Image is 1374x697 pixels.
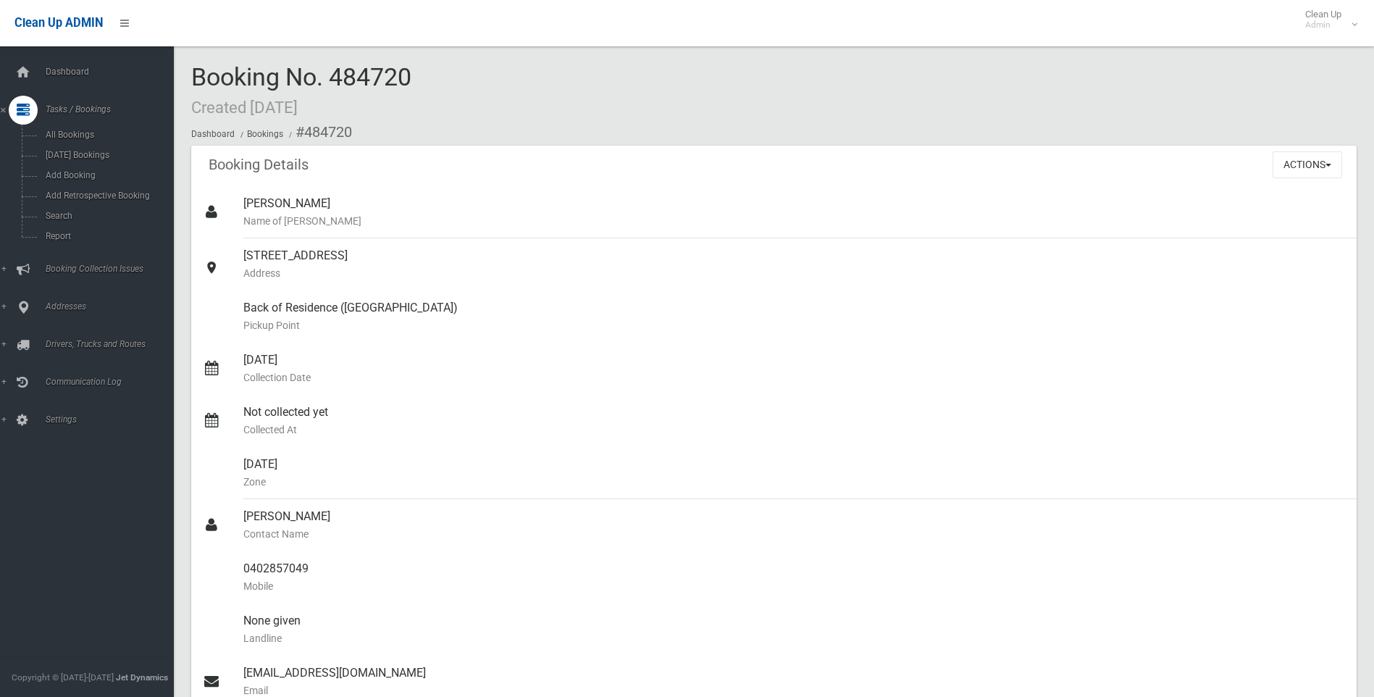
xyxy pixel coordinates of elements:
[243,421,1345,438] small: Collected At
[243,212,1345,230] small: Name of [PERSON_NAME]
[12,672,114,683] span: Copyright © [DATE]-[DATE]
[247,129,283,139] a: Bookings
[243,317,1345,334] small: Pickup Point
[41,211,172,221] span: Search
[243,343,1345,395] div: [DATE]
[1298,9,1356,30] span: Clean Up
[243,577,1345,595] small: Mobile
[243,238,1345,291] div: [STREET_ADDRESS]
[41,339,185,349] span: Drivers, Trucks and Routes
[41,377,185,387] span: Communication Log
[243,291,1345,343] div: Back of Residence ([GEOGRAPHIC_DATA])
[243,525,1345,543] small: Contact Name
[285,119,352,146] li: #484720
[41,301,185,312] span: Addresses
[243,473,1345,491] small: Zone
[1273,151,1342,178] button: Actions
[41,414,185,425] span: Settings
[41,231,172,241] span: Report
[41,170,172,180] span: Add Booking
[41,264,185,274] span: Booking Collection Issues
[41,67,185,77] span: Dashboard
[243,551,1345,604] div: 0402857049
[243,186,1345,238] div: [PERSON_NAME]
[243,369,1345,386] small: Collection Date
[243,447,1345,499] div: [DATE]
[41,150,172,160] span: [DATE] Bookings
[243,395,1345,447] div: Not collected yet
[1305,20,1341,30] small: Admin
[243,630,1345,647] small: Landline
[243,264,1345,282] small: Address
[116,672,168,683] strong: Jet Dynamics
[41,104,185,114] span: Tasks / Bookings
[243,604,1345,656] div: None given
[41,191,172,201] span: Add Retrospective Booking
[14,16,103,30] span: Clean Up ADMIN
[243,499,1345,551] div: [PERSON_NAME]
[191,129,235,139] a: Dashboard
[191,98,298,117] small: Created [DATE]
[191,151,326,179] header: Booking Details
[191,62,411,119] span: Booking No. 484720
[41,130,172,140] span: All Bookings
